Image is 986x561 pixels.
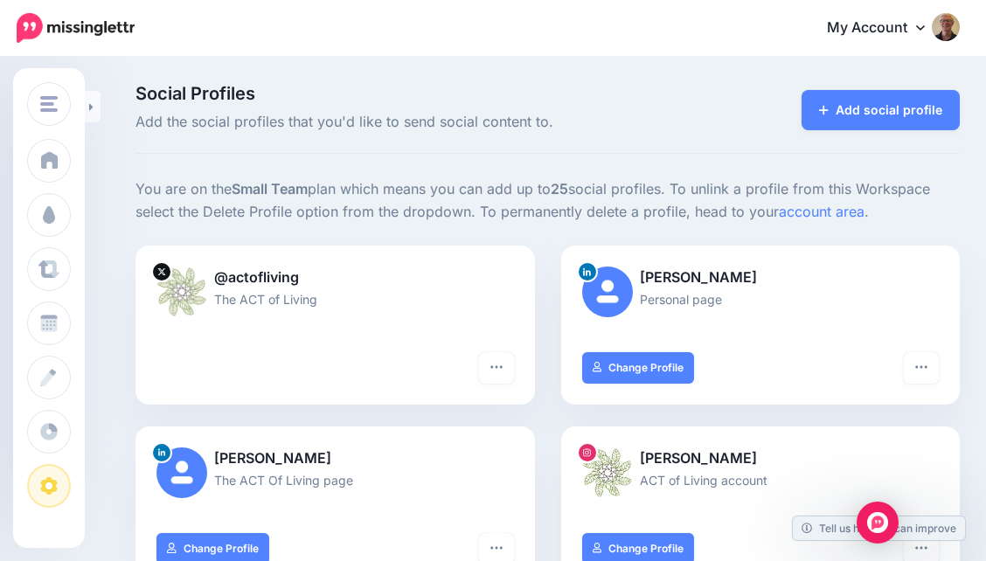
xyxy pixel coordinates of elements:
[135,111,677,134] span: Add the social profiles that you'd like to send social content to.
[135,178,960,224] p: You are on the plan which means you can add up to social profiles. To unlink a profile from this ...
[156,289,514,309] p: The ACT of Living
[582,289,940,309] p: Personal page
[582,267,940,289] p: [PERSON_NAME]
[857,502,899,544] div: Open Intercom Messenger
[156,447,514,470] p: [PERSON_NAME]
[582,267,633,317] img: user_default_image.png
[779,203,864,220] a: account area
[582,470,940,490] p: ACT of Living account
[156,267,514,289] p: @actofliving
[232,180,308,197] b: Small Team
[17,13,135,43] img: Missinglettr
[135,85,677,102] span: Social Profiles
[156,470,514,490] p: The ACT Of Living page
[582,447,940,470] p: [PERSON_NAME]
[793,516,965,540] a: Tell us how we can improve
[551,180,568,197] b: 25
[582,352,695,384] a: Change Profile
[809,7,960,50] a: My Account
[156,267,207,317] img: eX5s7rff-35841.jpg
[156,447,207,498] img: user_default_image.png
[802,90,960,130] a: Add social profile
[582,447,633,498] img: 51847296_2030681396986364_7471847849144090624_n-bsa153166.jpg
[40,96,58,112] img: menu.png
